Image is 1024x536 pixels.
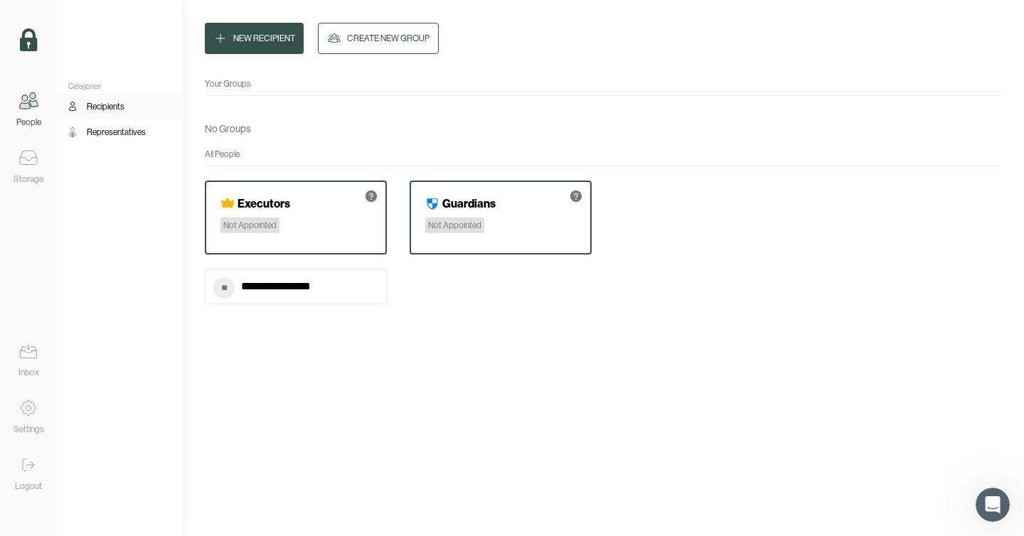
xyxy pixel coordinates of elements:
[57,119,182,145] a: Representatives
[16,115,41,129] div: People
[87,100,124,114] div: Recipients
[220,218,279,233] div: Not Appointed
[205,77,1001,91] div: Your Groups
[318,23,439,54] button: Create New Group
[205,119,251,139] div: No Groups
[976,488,1010,522] iframe: Intercom live chat
[205,147,1001,161] div: All People
[238,196,290,210] h4: Executors
[205,23,304,54] button: New Recipient
[57,94,182,119] a: Recipients
[14,172,43,186] div: Storage
[233,31,295,45] div: New Recipient
[14,422,44,436] div: Settings
[425,218,484,233] div: Not Appointed
[347,31,430,45] div: Create New Group
[87,125,146,139] div: Representatives
[15,479,42,493] div: Logout
[18,365,39,380] div: Inbox
[442,196,496,210] h4: Guardians
[57,82,182,91] div: Categories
